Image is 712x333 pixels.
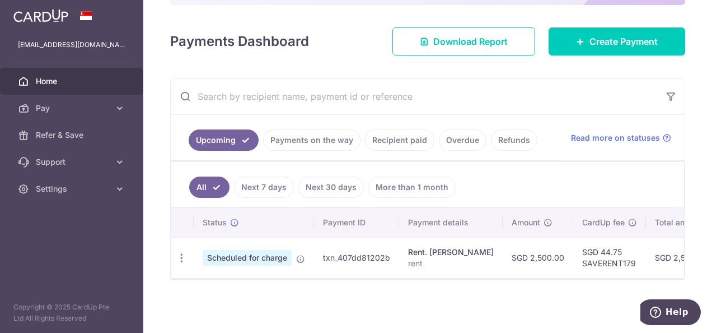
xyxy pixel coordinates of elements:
a: Refunds [491,129,537,151]
span: Read more on statuses [571,132,660,144]
a: Next 7 days [234,177,294,198]
p: [EMAIL_ADDRESS][DOMAIN_NAME] [18,39,125,50]
a: All [189,177,229,198]
div: Rent. [PERSON_NAME] [408,247,494,258]
a: Overdue [439,129,486,151]
span: CardUp fee [582,217,625,228]
p: rent [408,258,494,269]
td: SGD 2,500.00 [503,237,573,278]
span: Pay [36,103,110,114]
span: Total amt. [655,217,692,228]
iframe: Opens a widget where you can find more information [640,299,701,327]
th: Payment details [399,208,503,237]
a: Create Payment [549,27,685,55]
th: Payment ID [314,208,399,237]
span: Create Payment [589,35,658,48]
span: Download Report [433,35,508,48]
img: CardUp [13,9,68,22]
a: Payments on the way [263,129,360,151]
span: Scheduled for charge [203,250,292,266]
a: Recipient paid [365,129,434,151]
a: Download Report [392,27,535,55]
span: Amount [512,217,540,228]
span: Home [36,76,110,87]
td: txn_407dd81202b [314,237,399,278]
span: Status [203,217,227,228]
span: Refer & Save [36,129,110,141]
a: More than 1 month [368,177,456,198]
input: Search by recipient name, payment id or reference [171,78,658,114]
a: Read more on statuses [571,132,671,144]
a: Upcoming [189,129,259,151]
span: Settings [36,183,110,195]
h4: Payments Dashboard [170,31,309,52]
td: SGD 44.75 SAVERENT179 [573,237,646,278]
span: Support [36,156,110,168]
a: Next 30 days [298,177,364,198]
